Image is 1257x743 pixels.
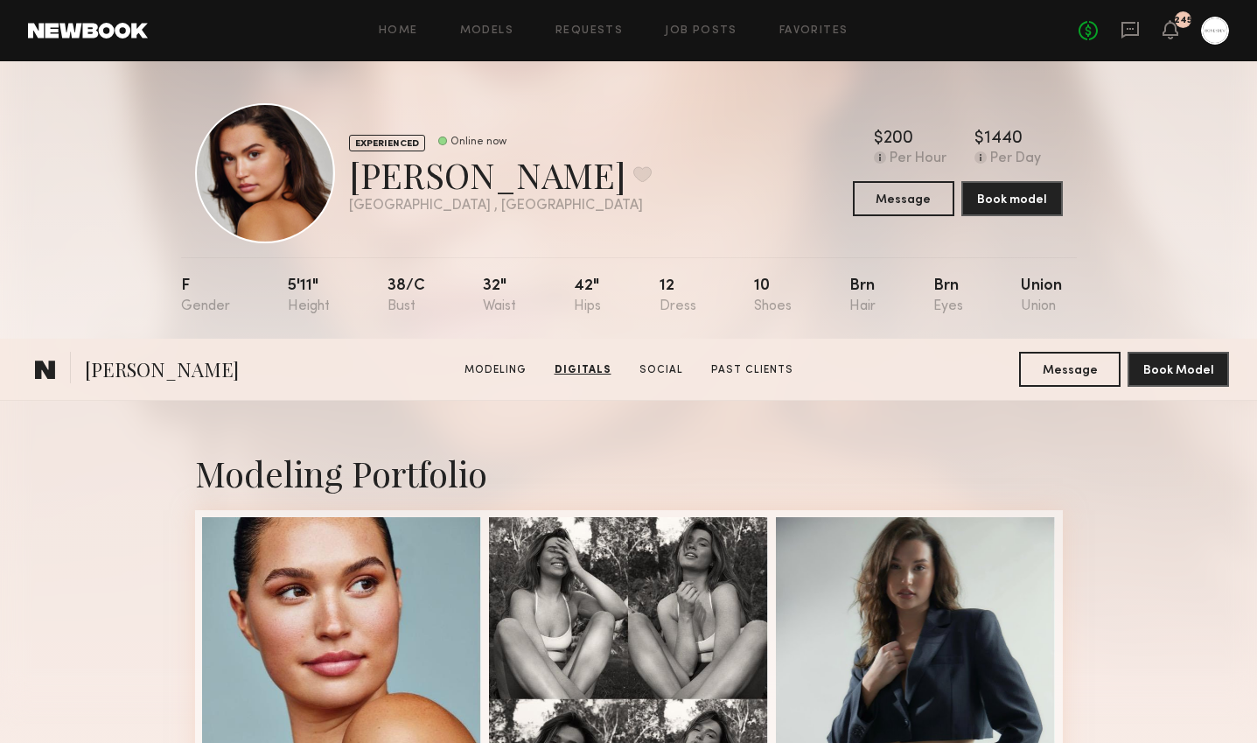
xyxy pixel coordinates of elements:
[1128,352,1229,387] button: Book Model
[288,278,330,314] div: 5'11"
[1021,278,1062,314] div: Union
[849,278,876,314] div: Brn
[548,362,618,378] a: Digitals
[874,130,883,148] div: $
[457,362,534,378] a: Modeling
[349,151,652,198] div: [PERSON_NAME]
[1174,16,1192,25] div: 245
[1128,361,1229,376] a: Book Model
[195,450,1063,496] div: Modeling Portfolio
[853,181,954,216] button: Message
[349,199,652,214] div: [GEOGRAPHIC_DATA] , [GEOGRAPHIC_DATA]
[450,137,506,148] div: Online now
[974,130,984,148] div: $
[388,278,425,314] div: 38/c
[85,356,239,387] span: [PERSON_NAME]
[379,25,418,37] a: Home
[665,25,737,37] a: Job Posts
[1019,352,1121,387] button: Message
[460,25,513,37] a: Models
[754,278,792,314] div: 10
[990,151,1041,167] div: Per Day
[704,362,800,378] a: Past Clients
[933,278,963,314] div: Brn
[181,278,230,314] div: F
[961,181,1063,216] button: Book model
[632,362,690,378] a: Social
[890,151,946,167] div: Per Hour
[779,25,848,37] a: Favorites
[574,278,601,314] div: 42"
[483,278,516,314] div: 32"
[660,278,696,314] div: 12
[883,130,913,148] div: 200
[984,130,1023,148] div: 1440
[555,25,623,37] a: Requests
[349,135,425,151] div: EXPERIENCED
